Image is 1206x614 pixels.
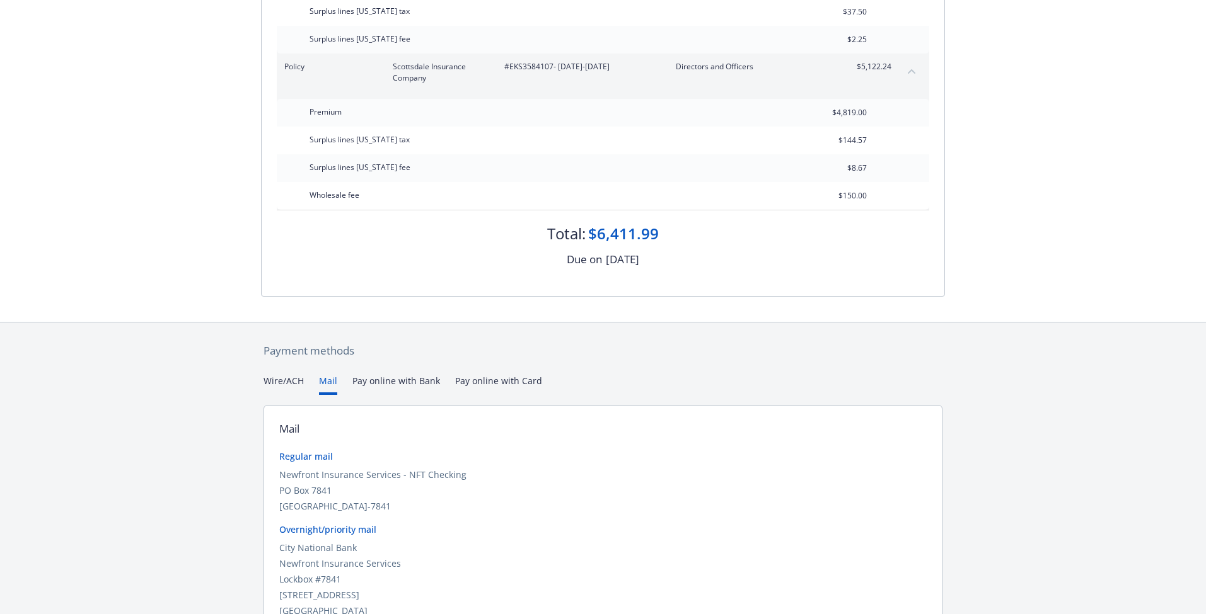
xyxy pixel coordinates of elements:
[606,251,639,268] div: [DATE]
[676,61,824,72] span: Directors and Officers
[279,421,299,437] div: Mail
[284,61,373,72] span: Policy
[588,223,659,244] div: $6,411.99
[310,106,342,117] span: Premium
[567,251,602,268] div: Due on
[310,33,410,44] span: Surplus lines [US_STATE] fee
[792,103,874,122] input: 0.00
[547,223,586,244] div: Total:
[792,159,874,178] input: 0.00
[310,190,359,200] span: Wholesale fee
[792,30,874,49] input: 0.00
[264,374,304,395] button: Wire/ACH
[792,131,874,150] input: 0.00
[792,186,874,205] input: 0.00
[319,374,337,395] button: Mail
[277,54,929,91] div: PolicyScottsdale Insurance Company#EKS3584107- [DATE]-[DATE]Directors and Officers$5,122.24collap...
[504,61,656,72] span: #EKS3584107 - [DATE]-[DATE]
[844,61,891,72] span: $5,122.24
[455,374,542,395] button: Pay online with Card
[310,162,410,173] span: Surplus lines [US_STATE] fee
[279,523,927,536] div: Overnight/priority mail
[792,3,874,21] input: 0.00
[279,484,927,497] div: PO Box 7841
[279,588,927,601] div: [STREET_ADDRESS]
[279,499,927,513] div: [GEOGRAPHIC_DATA]-7841
[393,61,484,84] span: Scottsdale Insurance Company
[279,468,927,481] div: Newfront Insurance Services - NFT Checking
[279,557,927,570] div: Newfront Insurance Services
[279,541,927,554] div: City National Bank
[902,61,922,81] button: collapse content
[279,450,927,463] div: Regular mail
[264,343,942,359] div: Payment methods
[310,6,410,16] span: Surplus lines [US_STATE] tax
[310,134,410,145] span: Surplus lines [US_STATE] tax
[352,374,440,395] button: Pay online with Bank
[279,572,927,586] div: Lockbox #7841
